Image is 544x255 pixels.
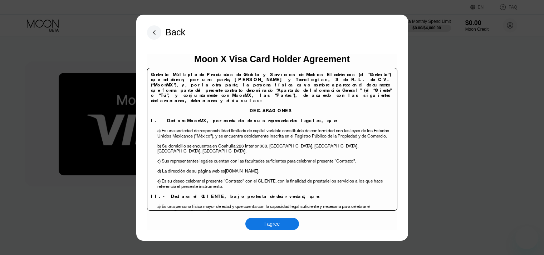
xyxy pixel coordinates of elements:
span: I.- Declara [151,117,187,124]
span: ) Sus representantes legales cuentan con las facultades suficientes para celebrar el presente “Co... [160,158,356,164]
span: , las “Partes”), de acuerdo con las siguientes declaraciones, definiciones y cláusulas: [151,92,392,104]
div: Back [166,27,186,37]
div: Back [147,25,186,40]
span: ) La dirección de su página web es [160,168,225,174]
span: s a [352,178,357,184]
span: , por conducto de sus representantes legales, que: [207,117,339,124]
span: d [157,168,160,174]
span: [DOMAIN_NAME]. [225,168,259,174]
span: b) Su domicilio se encuentra en [157,143,217,149]
span: a) Es una persona física mayor de edad y que cuenta con la capacidad legal suficiente y necesaria... [157,203,371,215]
span: MoonMX [187,117,207,124]
iframe: Button to launch messaging window [515,226,538,249]
span: , [GEOGRAPHIC_DATA], [GEOGRAPHIC_DATA]. [157,143,358,154]
span: a) Es una sociedad de responsabilidad limitada de capital variable constituida de conformidad con... [157,127,389,139]
span: MoonMX [232,92,252,98]
span: II.- Declara el CLIENTE, bajo protesta de decir verdad, que: [151,193,322,199]
span: c [157,158,160,164]
span: e [157,178,160,184]
span: Coahuila 223 Interior 300, [GEOGRAPHIC_DATA], [GEOGRAPHIC_DATA] [218,143,357,149]
span: los que hace referencia el presente instrumento. [157,178,383,189]
div: I agree [245,218,299,230]
span: ) Es su deseo celebrar el presente “Contrato” con el CLIENTE, con la finalidad de prestarle los s... [160,178,352,184]
span: Contrato Múltiple de Productos de Crédito y Servicios de Medios Electrónicos (el “Contrato”) que ... [151,71,391,83]
div: I agree [264,221,280,227]
span: y, por la otra parte, la persona física cuyo nombre aparece en el documento que forma parte del p... [151,82,392,98]
span: [PERSON_NAME] y Tecnologías, S de R.L. de C.V. (“MoonMX”), [151,76,392,88]
span: DECLARACIONES [250,107,293,114]
div: Moon X Visa Card Holder Agreement [194,54,350,64]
